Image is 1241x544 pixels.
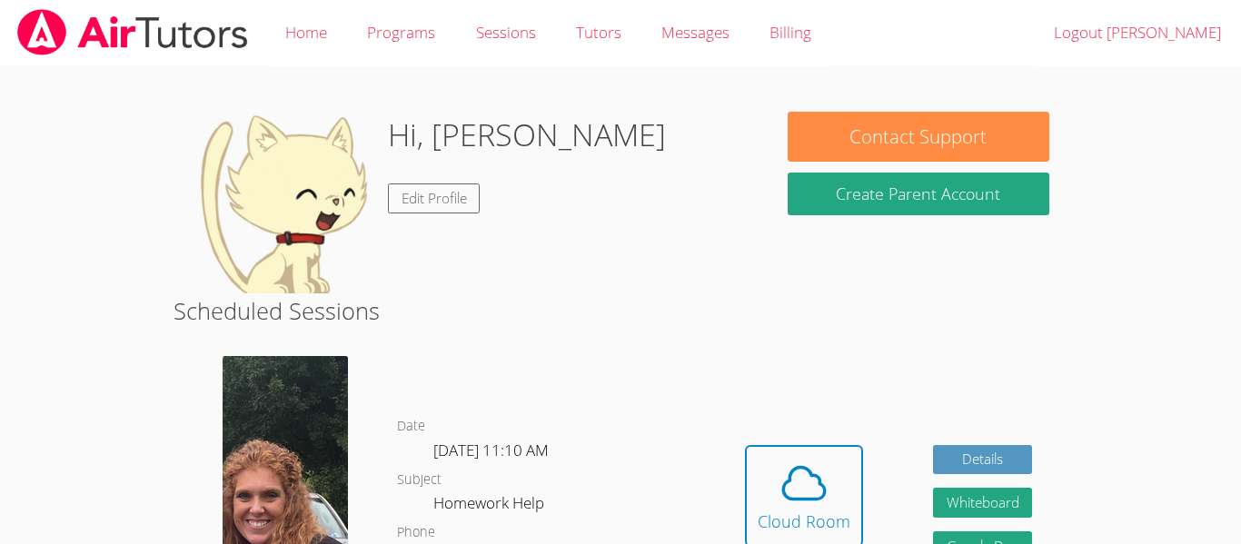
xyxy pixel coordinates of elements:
dt: Phone [397,521,435,544]
span: [DATE] 11:10 AM [433,440,549,460]
dt: Date [397,415,425,438]
img: airtutors_banner-c4298cdbf04f3fff15de1276eac7730deb9818008684d7c2e4769d2f7ddbe033.png [15,9,250,55]
dt: Subject [397,469,442,491]
button: Contact Support [788,112,1049,162]
button: Whiteboard [933,488,1033,518]
a: Details [933,445,1033,475]
h1: Hi, [PERSON_NAME] [388,112,666,158]
img: default.png [192,112,373,293]
div: Cloud Room [758,509,850,534]
dd: Homework Help [433,490,548,521]
span: Messages [661,22,730,43]
button: Create Parent Account [788,173,1049,215]
h2: Scheduled Sessions [174,293,1067,328]
a: Edit Profile [388,183,481,213]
